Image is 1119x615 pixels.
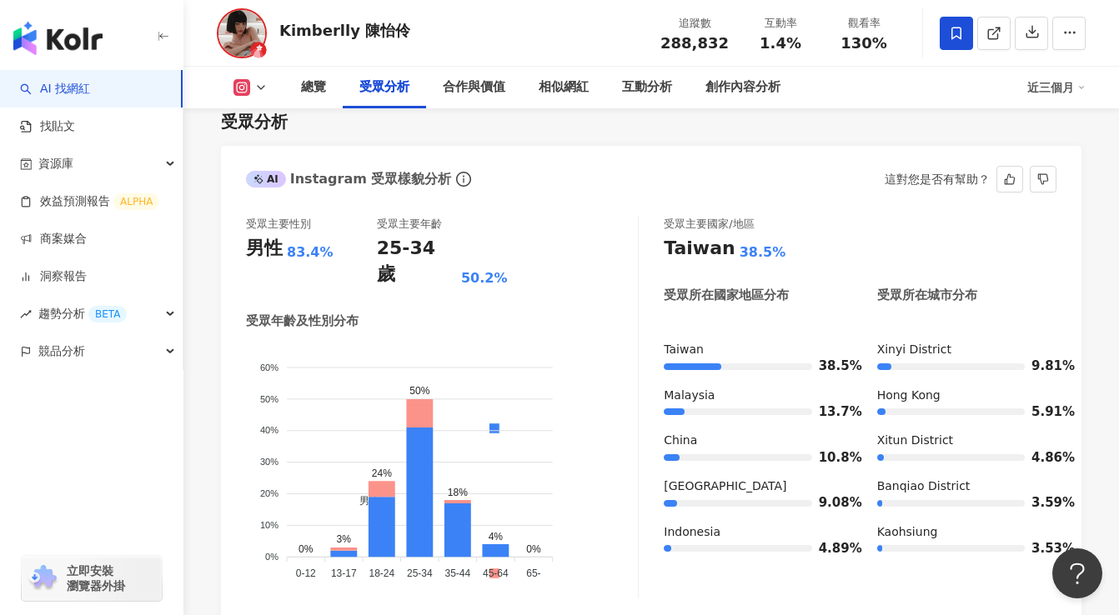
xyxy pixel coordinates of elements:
[20,118,75,135] a: 找貼文
[22,556,162,601] a: chrome extension立即安裝 瀏覽器外掛
[260,488,278,498] tspan: 20%
[260,520,278,530] tspan: 10%
[1031,406,1056,418] span: 5.91%
[819,452,844,464] span: 10.8%
[88,306,127,322] div: BETA
[246,312,359,330] div: 受眾年齡及性別分布
[819,360,844,372] span: 38.5%
[664,287,789,304] div: 受眾所在國家地區分布
[664,524,843,541] div: Indonesia
[38,332,85,370] span: 競品分析
[1031,452,1056,464] span: 4.86%
[13,22,103,55] img: logo
[260,425,278,435] tspan: 40%
[1031,497,1056,509] span: 3.59%
[664,432,843,449] div: China
[819,542,844,555] span: 4.89%
[246,217,311,232] div: 受眾主要性別
[331,567,357,579] tspan: 13-17
[246,170,451,188] div: Instagram 受眾樣貌分析
[1037,173,1049,185] span: dislike
[265,552,278,562] tspan: 0%
[841,35,887,52] span: 130%
[877,387,1056,404] div: Hong Kong
[660,34,729,52] span: 288,832
[301,77,326,97] div: 總覽
[38,145,73,182] span: 資源庫
[740,243,786,262] div: 38.5%
[407,567,433,579] tspan: 25-34
[705,77,780,97] div: 創作內容分析
[1052,548,1102,598] iframe: Help Scout Beacon - Open
[38,295,127,332] span: 趨勢分析
[260,362,278,372] tspan: 60%
[246,171,286,187] div: AI
[67,563,125,593] span: 立即安裝 瀏覽器外掛
[622,77,672,97] div: 互動分析
[885,172,990,186] div: 這對您是否有幫助？
[20,81,90,97] a: searchAI 找網紅
[221,110,288,133] div: 受眾分析
[483,567,509,579] tspan: 45-64
[526,567,540,579] tspan: 65-
[20,268,87,285] a: 洞察報告
[20,231,87,247] a: 商案媒合
[27,565,59,592] img: chrome extension
[296,567,316,579] tspan: 0-12
[347,495,379,507] span: 男性
[664,236,735,262] div: Taiwan
[1027,74,1086,101] div: 近三個月
[819,406,844,418] span: 13.7%
[760,35,801,52] span: 1.4%
[877,342,1056,358] div: Xinyi District
[461,269,508,287] div: 50.2%
[1004,173,1016,185] span: like
[660,15,729,32] div: 追蹤數
[217,8,267,58] img: KOL Avatar
[443,77,505,97] div: 合作與價值
[877,432,1056,449] div: Xitun District
[246,236,283,262] div: 男性
[1031,542,1056,555] span: 3.53%
[287,243,334,262] div: 83.4%
[877,287,977,304] div: 受眾所在城市分布
[377,217,442,232] div: 受眾主要年齡
[664,342,843,358] div: Taiwan
[832,15,896,32] div: 觀看率
[369,567,394,579] tspan: 18-24
[20,193,159,210] a: 效益預測報告ALPHA
[260,457,278,467] tspan: 30%
[377,236,457,287] div: 25-34 歲
[454,169,474,189] span: info-circle
[877,524,1056,541] div: Kaohsiung
[1031,360,1056,372] span: 9.81%
[664,387,843,404] div: Malaysia
[20,308,32,320] span: rise
[260,394,278,404] tspan: 50%
[539,77,589,97] div: 相似網紅
[664,217,754,232] div: 受眾主要國家/地區
[359,77,409,97] div: 受眾分析
[664,478,843,495] div: [GEOGRAPHIC_DATA]
[279,20,410,41] div: Kimberlly 陳怡伶
[445,567,471,579] tspan: 35-44
[819,497,844,509] span: 9.08%
[877,478,1056,495] div: Banqiao District
[749,15,812,32] div: 互動率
